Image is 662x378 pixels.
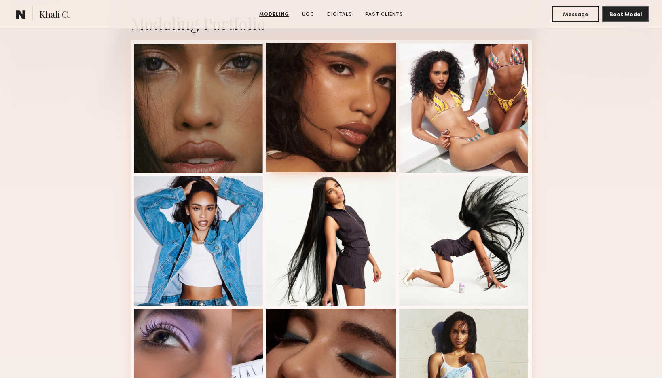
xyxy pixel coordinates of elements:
[362,11,406,18] a: Past Clients
[602,11,649,17] a: Book Model
[552,6,599,22] button: Message
[602,6,649,22] button: Book Model
[299,11,317,18] a: UGC
[256,11,292,18] a: Modeling
[39,8,70,22] span: Khalí C.
[324,11,355,18] a: Digitals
